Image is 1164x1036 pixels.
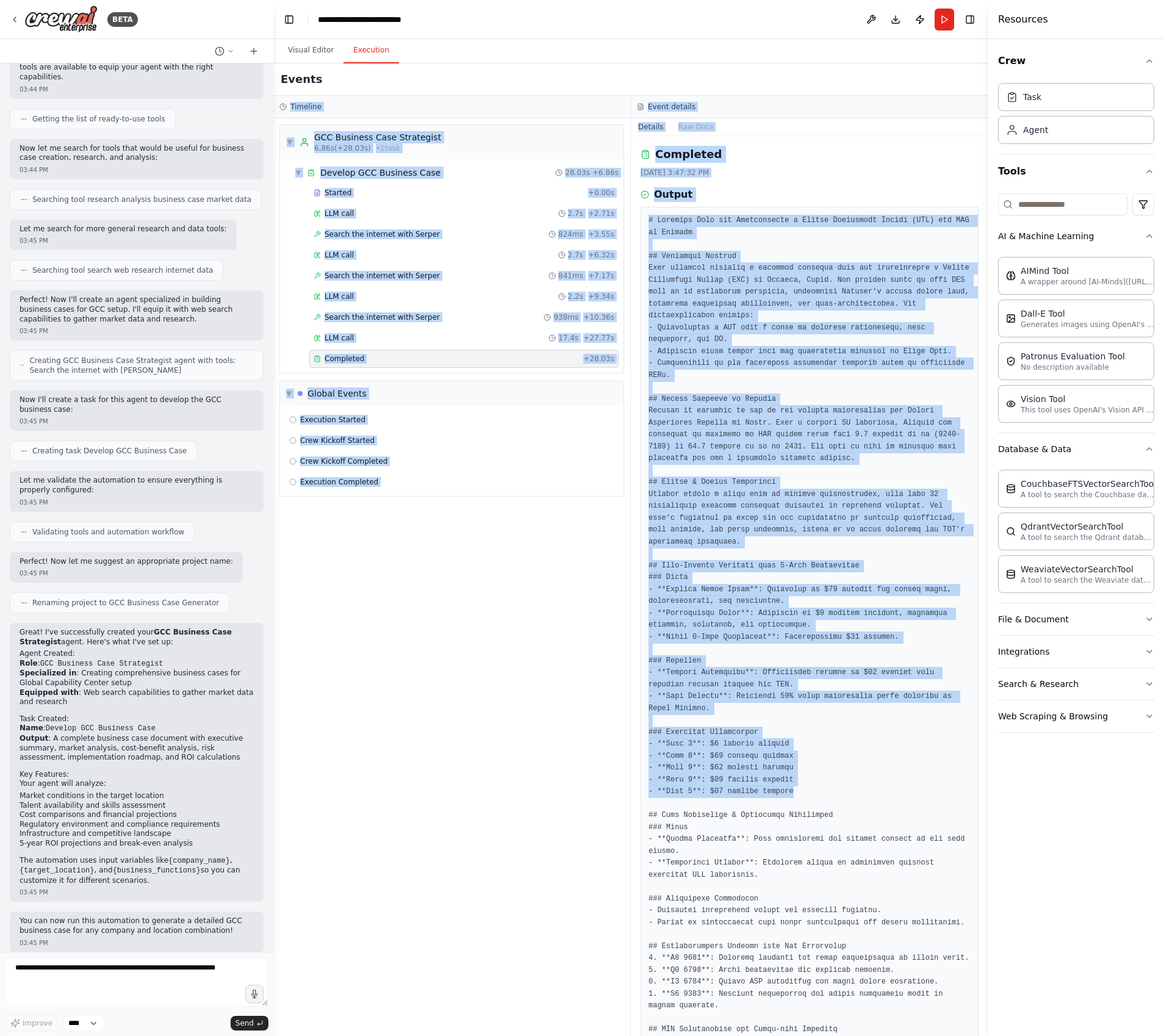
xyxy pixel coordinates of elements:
[20,557,233,567] p: Perfect! Now let me suggest an appropriate project name:
[654,187,692,202] h3: Output
[32,265,213,275] span: Searching tool search web research internet data
[20,791,254,801] li: Market conditions in the target location
[20,801,254,811] li: Talent availability and skills assessment
[631,118,671,135] button: Details
[20,866,94,875] code: {target_location}
[107,12,138,27] div: BETA
[1021,490,1155,500] p: A tool to search the Couchbase database for relevant information on internal documents.
[325,271,440,281] span: Search the internet with Serper
[300,477,378,487] span: Execution Completed
[1021,308,1155,320] div: Dall-E Tool
[286,137,293,147] span: ▼
[376,143,400,153] span: • 1 task
[23,1018,52,1028] span: Improve
[245,985,264,1003] button: Click to speak your automation idea
[290,102,322,112] h3: Timeline
[20,225,227,234] p: Let me search for more general research and data tools:
[20,724,254,734] li: :
[20,916,254,935] p: You can now run this automation to generate a detailed GCC business case for any company and loca...
[281,71,322,88] h2: Events
[583,312,614,322] span: + 10.36s
[210,44,239,59] button: Switch to previous chat
[24,5,98,33] img: Logo
[300,415,365,425] span: Execution Started
[20,569,233,578] div: 03:45 PM
[568,250,583,260] span: 2.7s
[592,168,619,178] span: + 6.86s
[1021,520,1155,533] div: QdrantVectorSearchTool
[1006,399,1016,409] img: VisionTool
[641,168,979,178] div: [DATE] 3:47:32 PM
[318,13,440,26] nav: breadcrumb
[588,292,614,301] span: + 9.34s
[1021,350,1125,362] div: Patronus Evaluation Tool
[32,598,219,608] span: Renaming project to GCC Business Case Generator
[325,354,364,364] span: Completed
[20,779,254,789] p: Your agent will analyze:
[20,820,254,830] li: Regulatory environment and compliance requirements
[20,295,254,324] p: Perfect! Now I'll create an agent specialized in building business cases for GCC setup. I'll equi...
[300,456,387,466] span: Crew Kickoff Completed
[20,326,254,336] div: 03:45 PM
[998,220,1154,252] button: AI & Machine Learning
[558,333,578,343] span: 17.4s
[40,660,163,668] code: GCC Business Case Strategist
[1021,320,1155,329] p: Generates images using OpenAI's Dall-E model.
[1021,563,1155,575] div: WeaviateVectorSearchTool
[281,11,298,28] button: Hide left sidebar
[295,168,302,178] span: ▼
[20,395,254,414] p: Now I'll create a task for this agent to develop the GCC business case:
[20,165,254,174] div: 03:44 PM
[20,659,254,669] li: :
[1021,265,1155,277] div: AIMind Tool
[314,131,441,143] div: GCC Business Case Strategist
[20,810,254,820] li: Cost comparisons and financial projections
[5,1015,58,1031] button: Improve
[1021,405,1155,415] p: This tool uses OpenAI's Vision API to describe the contents of an image.
[32,446,187,456] span: Creating task Develop GCC Business Case
[1021,533,1155,542] p: A tool to search the Qdrant database for relevant information on internal documents.
[325,229,440,239] span: Search the internet with Serper
[32,114,165,124] span: Getting the list of ready-to-use tools
[46,724,156,733] code: Develop GCC Business Case
[1023,124,1048,136] div: Agent
[278,38,343,63] button: Visual Editor
[588,250,614,260] span: + 6.32s
[588,188,614,198] span: + 0.00s
[20,659,38,667] strong: Role
[20,770,254,780] h2: Key Features:
[588,229,614,239] span: + 3.55s
[1006,314,1016,323] img: DallETool
[20,839,254,849] li: 5-year ROI projections and break-even analysis
[32,195,251,204] span: Searching tool research analysis business case market data
[1006,356,1016,366] img: PatronusEvalTool
[1006,484,1016,494] img: CouchbaseFTSVectorSearchTool
[300,436,375,445] span: Crew Kickoff Started
[558,229,583,239] span: 824ms
[20,476,254,495] p: Let me validate the automation to ensure everything is properly configured:
[325,209,354,218] span: LLM call
[998,700,1154,732] button: Web Scraping & Browsing
[648,102,695,112] h3: Event details
[20,498,254,507] div: 03:45 PM
[20,649,254,659] h2: Agent Created:
[20,856,254,886] p: The automation uses input variables like , , and so you can customize it for different scenarios.
[20,144,254,163] p: Now let me search for tools that would be useful for business case creation, research, and analysis:
[998,78,1154,154] div: Crew
[231,1016,268,1031] button: Send
[568,209,583,218] span: 2.7s
[20,888,254,897] div: 03:45 PM
[325,250,354,260] span: LLM call
[1021,362,1125,372] p: No description available
[325,292,354,301] span: LLM call
[998,189,1154,743] div: Tools
[565,168,590,178] span: 28.03s
[1021,478,1156,490] div: CouchbaseFTSVectorSearchTool
[998,252,1154,433] div: AI & Machine Learning
[244,44,264,59] button: Start a new chat
[20,734,48,743] strong: Output
[20,688,79,697] strong: Equipped with
[1021,393,1155,405] div: Vision Tool
[307,387,367,400] div: Global Events
[558,271,583,281] span: 841ms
